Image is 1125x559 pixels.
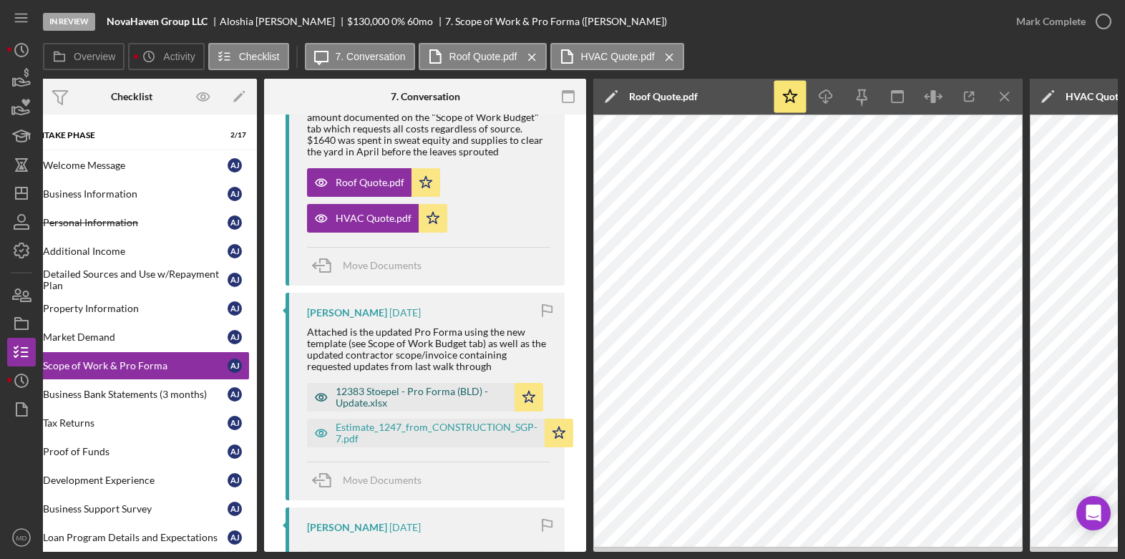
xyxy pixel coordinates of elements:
[14,523,250,552] a: Loan Program Details and ExpectationsAJ
[14,466,250,495] a: Development ExperienceAJ
[629,91,698,102] div: Roof Quote.pdf
[391,16,405,27] div: 0 %
[307,383,543,412] button: 12383 Stoepel - Pro Forma (BLD) - Update.xlsx
[208,43,289,70] button: Checklist
[43,331,228,343] div: Market Demand
[1016,7,1086,36] div: Mark Complete
[14,351,250,380] a: Scope of Work & Pro FormaAJ
[391,91,460,102] div: 7. Conversation
[43,446,228,457] div: Proof of Funds
[14,323,250,351] a: Market DemandAJ
[107,16,208,27] b: NovaHaven Group LLC
[228,215,242,230] div: A J
[228,416,242,430] div: A J
[35,131,210,140] div: Intake Phase
[74,51,115,62] label: Overview
[336,213,411,224] div: HVAC Quote.pdf
[14,151,250,180] a: Welcome MessageAJ
[228,387,242,402] div: A J
[43,503,228,515] div: Business Support Survey
[14,437,250,466] a: Proof of FundsAJ
[343,474,422,486] span: Move Documents
[43,188,228,200] div: Business Information
[336,386,507,409] div: 12383 Stoepel - Pro Forma (BLD) - Update.xlsx
[228,187,242,201] div: A J
[43,217,228,228] div: Personal Information
[1076,496,1111,530] div: Open Intercom Messenger
[581,51,655,62] label: HVAC Quote.pdf
[43,532,228,543] div: Loan Program Details and Expectations
[336,51,406,62] label: 7. Conversation
[163,51,195,62] label: Activity
[228,273,242,287] div: A J
[389,522,421,533] time: 2025-07-24 14:22
[307,248,436,283] button: Move Documents
[307,168,440,197] button: Roof Quote.pdf
[228,530,242,545] div: A J
[14,294,250,323] a: Property InformationAJ
[228,359,242,373] div: A J
[307,522,387,533] div: [PERSON_NAME]
[239,51,280,62] label: Checklist
[7,523,36,552] button: MD
[550,43,684,70] button: HVAC Quote.pdf
[14,380,250,409] a: Business Bank Statements (3 months)AJ
[228,330,242,344] div: A J
[43,43,125,70] button: Overview
[111,91,152,102] div: Checklist
[228,502,242,516] div: A J
[43,360,228,371] div: Scope of Work & Pro Forma
[43,246,228,257] div: Additional Income
[228,244,242,258] div: A J
[43,475,228,486] div: Development Experience
[43,160,228,171] div: Welcome Message
[220,131,246,140] div: 2 / 17
[14,266,250,294] a: Detailed Sources and Use w/Repayment PlanAJ
[307,462,436,498] button: Move Documents
[128,43,204,70] button: Activity
[228,301,242,316] div: A J
[43,417,228,429] div: Tax Returns
[228,444,242,459] div: A J
[14,495,250,523] a: Business Support SurveyAJ
[16,534,27,542] text: MD
[407,16,433,27] div: 60 mo
[14,409,250,437] a: Tax ReturnsAJ
[347,15,389,27] span: $130,000
[14,208,250,237] a: Personal InformationAJ
[305,43,415,70] button: 7. Conversation
[14,180,250,208] a: Business InformationAJ
[307,419,573,447] button: Estimate_1247_from_CONSTRUCTION_SGP-7.pdf
[43,303,228,314] div: Property Information
[307,326,550,372] div: Attached is the updated Pro Forma using the new template (see Scope of Work Budget tab) as well a...
[228,473,242,487] div: A J
[343,259,422,271] span: Move Documents
[43,389,228,400] div: Business Bank Statements (3 months)
[220,16,347,27] div: Aloshia [PERSON_NAME]
[419,43,547,70] button: Roof Quote.pdf
[43,13,95,31] div: In Review
[445,16,667,27] div: 7. Scope of Work & Pro Forma ([PERSON_NAME])
[449,51,517,62] label: Roof Quote.pdf
[389,307,421,319] time: 2025-08-05 14:04
[307,204,447,233] button: HVAC Quote.pdf
[43,268,228,291] div: Detailed Sources and Use w/Repayment Plan
[228,158,242,172] div: A J
[336,422,537,444] div: Estimate_1247_from_CONSTRUCTION_SGP-7.pdf
[307,307,387,319] div: [PERSON_NAME]
[336,177,404,188] div: Roof Quote.pdf
[14,237,250,266] a: Additional IncomeAJ
[1002,7,1118,36] button: Mark Complete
